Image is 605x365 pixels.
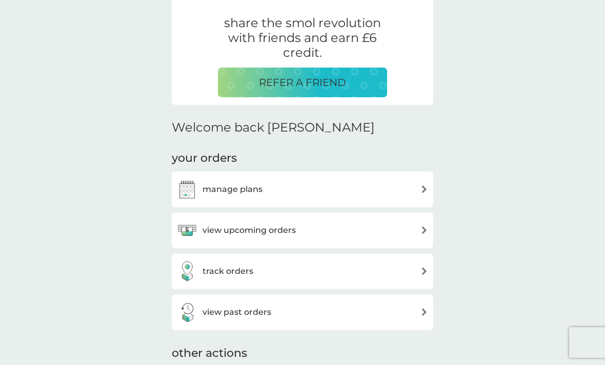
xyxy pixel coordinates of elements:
[203,306,271,319] h3: view past orders
[172,151,237,166] h3: your orders
[259,74,346,91] p: REFER A FRIEND
[218,16,387,60] p: share the smol revolution with friends and earn £6 credit.
[420,308,428,316] img: arrow right
[420,226,428,234] img: arrow right
[172,346,247,361] h3: other actions
[218,68,387,97] button: REFER A FRIEND
[203,265,253,278] h3: track orders
[203,183,263,196] h3: manage plans
[420,267,428,275] img: arrow right
[420,185,428,193] img: arrow right
[172,120,375,135] h2: Welcome back [PERSON_NAME]
[203,224,296,237] h3: view upcoming orders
